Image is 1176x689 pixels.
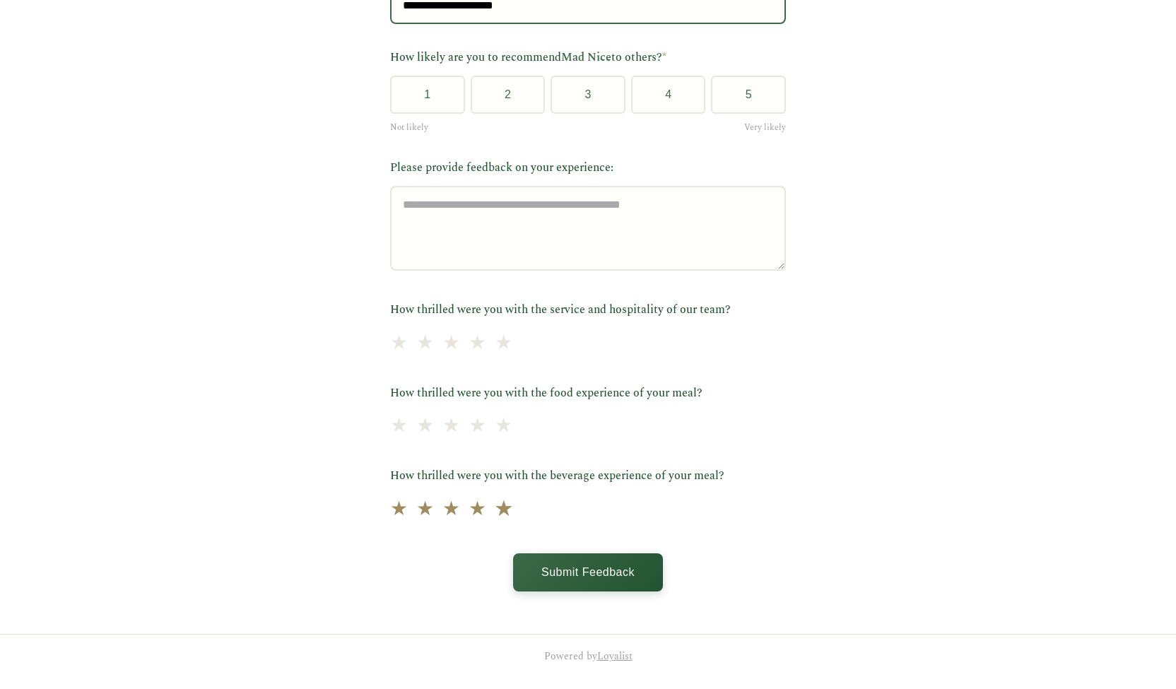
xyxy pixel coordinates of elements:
span: Very likely [744,121,786,134]
button: 5 [711,76,786,114]
label: How thrilled were you with the beverage experience of your meal? [390,467,786,485]
span: ★ [390,411,408,442]
span: ★ [494,492,514,526]
span: Mad Nice [561,49,611,66]
label: How thrilled were you with the food experience of your meal? [390,384,786,403]
span: ★ [390,328,408,360]
span: ★ [469,328,486,360]
button: 4 [631,76,706,114]
label: How thrilled were you with the service and hospitality of our team? [390,301,786,319]
span: ★ [495,411,512,442]
label: How likely are you to recommend to others? [390,49,786,67]
span: ★ [390,494,408,526]
button: 2 [471,76,546,114]
label: Please provide feedback on your experience: [390,159,786,177]
span: ★ [469,411,486,442]
span: ★ [442,494,460,526]
button: 3 [551,76,625,114]
span: ★ [469,494,486,526]
span: ★ [416,411,434,442]
span: Not likely [390,121,428,134]
span: ★ [416,328,434,360]
span: ★ [416,494,434,526]
button: 1 [390,76,465,114]
button: Submit Feedback [513,553,663,591]
a: Loyalist [597,649,633,664]
span: ★ [495,328,512,360]
span: ★ [442,328,460,360]
span: ★ [442,411,460,442]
